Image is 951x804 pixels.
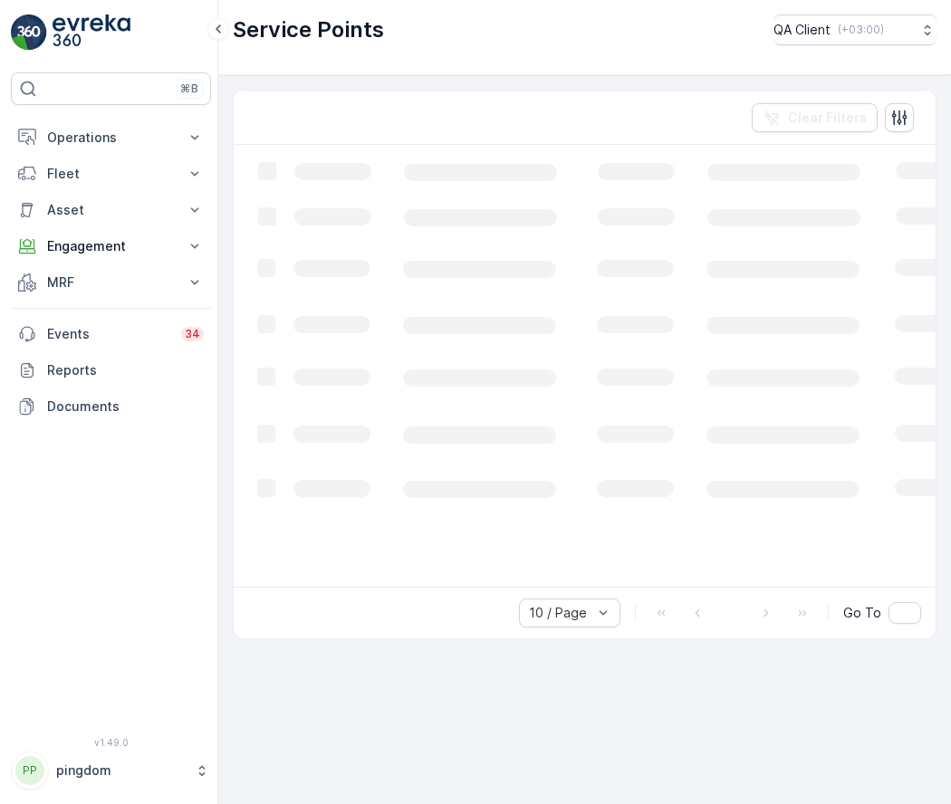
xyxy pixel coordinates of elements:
img: logo [11,14,47,51]
p: MRF [47,273,175,292]
p: pingdom [56,761,186,780]
button: Clear Filters [752,103,878,132]
img: logo_light-DOdMpM7g.png [53,14,130,51]
p: ( +03:00 ) [838,23,884,37]
button: MRF [11,264,211,301]
p: Documents [47,397,204,416]
p: Fleet [47,165,175,183]
span: v 1.49.0 [11,737,211,748]
p: ⌘B [180,81,198,96]
p: 34 [185,327,200,341]
p: Asset [47,201,175,219]
button: Engagement [11,228,211,264]
p: Service Points [233,15,384,44]
p: Events [47,325,170,343]
button: PPpingdom [11,751,211,790]
p: Engagement [47,237,175,255]
button: QA Client(+03:00) [773,14,937,45]
a: Events34 [11,316,211,352]
p: Clear Filters [788,109,867,127]
button: Asset [11,192,211,228]
button: Operations [11,120,211,156]
p: QA Client [773,21,831,39]
a: Reports [11,352,211,388]
button: Fleet [11,156,211,192]
div: PP [15,756,44,785]
p: Reports [47,361,204,379]
span: Go To [843,604,881,622]
a: Documents [11,388,211,425]
p: Operations [47,129,175,147]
